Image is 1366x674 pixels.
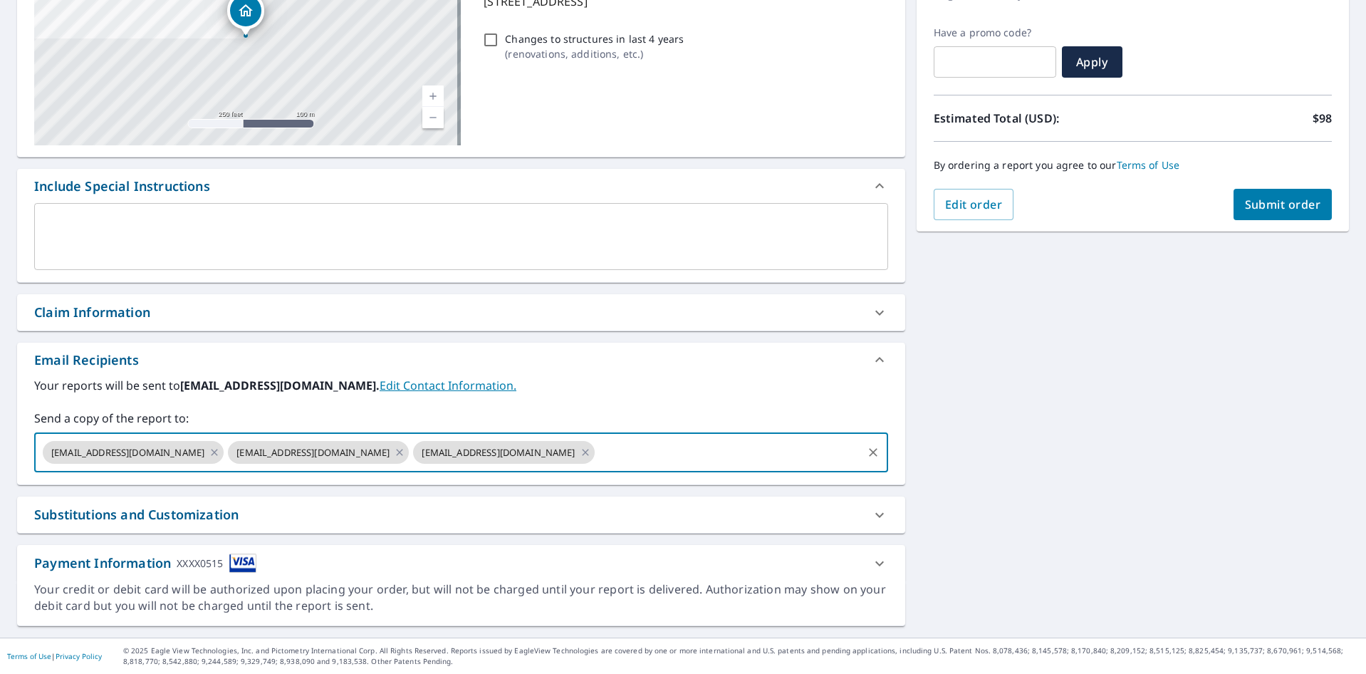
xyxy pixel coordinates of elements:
[505,31,684,46] p: Changes to structures in last 4 years
[228,441,409,464] div: [EMAIL_ADDRESS][DOMAIN_NAME]
[422,85,444,107] a: Current Level 17, Zoom In
[945,197,1003,212] span: Edit order
[1073,54,1111,70] span: Apply
[34,177,210,196] div: Include Special Instructions
[1062,46,1122,78] button: Apply
[1234,189,1333,220] button: Submit order
[934,26,1056,39] label: Have a promo code?
[380,378,516,393] a: EditContactInfo
[1245,197,1321,212] span: Submit order
[17,545,905,581] div: Payment InformationXXXX0515cardImage
[56,651,102,661] a: Privacy Policy
[1313,110,1332,127] p: $98
[229,554,256,573] img: cardImage
[43,441,224,464] div: [EMAIL_ADDRESS][DOMAIN_NAME]
[34,303,150,322] div: Claim Information
[228,446,398,460] span: [EMAIL_ADDRESS][DOMAIN_NAME]
[7,652,102,660] p: |
[413,441,594,464] div: [EMAIL_ADDRESS][DOMAIN_NAME]
[34,581,888,614] div: Your credit or debit card will be authorized upon placing your order, but will not be charged unt...
[17,497,905,533] div: Substitutions and Customization
[34,351,139,370] div: Email Recipients
[1117,158,1180,172] a: Terms of Use
[863,442,883,462] button: Clear
[34,505,239,524] div: Substitutions and Customization
[422,107,444,128] a: Current Level 17, Zoom Out
[934,189,1014,220] button: Edit order
[17,343,905,377] div: Email Recipients
[177,554,223,573] div: XXXX0515
[34,554,256,573] div: Payment Information
[17,294,905,331] div: Claim Information
[17,169,905,203] div: Include Special Instructions
[34,410,888,427] label: Send a copy of the report to:
[7,651,51,661] a: Terms of Use
[934,110,1133,127] p: Estimated Total (USD):
[934,159,1332,172] p: By ordering a report you agree to our
[505,46,684,61] p: ( renovations, additions, etc. )
[180,378,380,393] b: [EMAIL_ADDRESS][DOMAIN_NAME].
[34,377,888,394] label: Your reports will be sent to
[43,446,213,460] span: [EMAIL_ADDRESS][DOMAIN_NAME]
[123,646,1359,667] p: © 2025 Eagle View Technologies, Inc. and Pictometry International Corp. All Rights Reserved. Repo...
[413,446,583,460] span: [EMAIL_ADDRESS][DOMAIN_NAME]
